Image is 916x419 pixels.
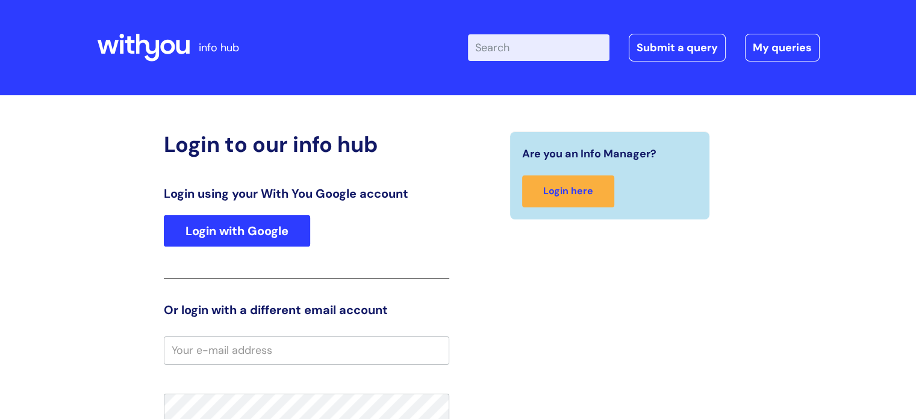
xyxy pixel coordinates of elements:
[164,131,449,157] h2: Login to our info hub
[164,186,449,201] h3: Login using your With You Google account
[522,144,656,163] span: Are you an Info Manager?
[468,34,609,61] input: Search
[522,175,614,207] a: Login here
[164,336,449,364] input: Your e-mail address
[164,215,310,247] a: Login with Google
[629,34,726,61] a: Submit a query
[199,38,239,57] p: info hub
[164,303,449,317] h3: Or login with a different email account
[745,34,820,61] a: My queries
